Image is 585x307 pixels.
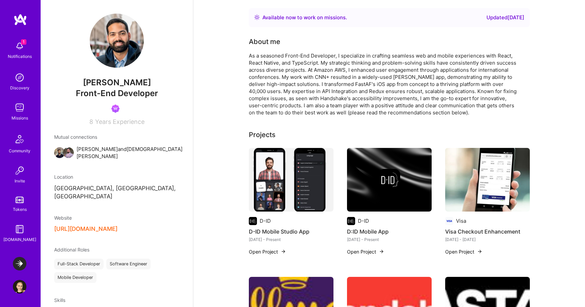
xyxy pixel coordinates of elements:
[378,169,400,191] img: Company logo
[12,131,28,147] img: Community
[77,146,182,160] span: [PERSON_NAME] and [DEMOGRAPHIC_DATA][PERSON_NAME]
[21,39,26,45] span: 1
[9,147,30,154] div: Community
[347,148,432,212] img: cover
[249,52,520,116] div: As a seasoned Front-End Developer, I specialize in crafting seamless web and mobile experiences w...
[89,118,93,125] span: 8
[445,248,482,255] button: Open Project
[445,236,530,243] div: [DATE] - [DATE]
[54,272,96,283] div: Mobile Developer
[347,227,432,236] h4: D:ID Mobile App
[63,147,74,158] img: Muhammad Umer
[358,217,369,224] div: D-ID
[249,148,333,212] img: D-ID Mobile Studio App
[456,217,466,224] div: Visa
[106,259,151,269] div: Software Engineer
[54,147,65,158] img: Emiliano Gonzalez
[14,14,27,26] img: logo
[486,14,524,22] div: Updated [DATE]
[16,197,24,203] img: tokens
[54,297,65,303] span: Skills
[11,257,28,270] a: LaunchDarkly: Experimentation Delivery Team
[347,236,432,243] div: [DATE] - Present
[54,173,179,180] div: Location
[254,15,260,20] img: Availability
[249,236,333,243] div: [DATE] - Present
[11,280,28,293] a: User Avatar
[249,227,333,236] h4: D-ID Mobile Studio App
[445,227,530,236] h4: Visa Checkout Enhancement
[262,14,347,22] div: Available now to work on missions .
[347,248,384,255] button: Open Project
[13,101,26,114] img: teamwork
[54,184,179,201] p: [GEOGRAPHIC_DATA], [GEOGRAPHIC_DATA], [GEOGRAPHIC_DATA]
[13,280,26,293] img: User Avatar
[347,217,355,225] img: Company logo
[76,88,158,98] span: Front-End Developer
[54,78,179,88] span: [PERSON_NAME]
[10,84,29,91] div: Discovery
[15,177,25,184] div: Invite
[8,53,32,60] div: Notifications
[12,114,28,122] div: Missions
[54,215,72,221] span: Website
[54,247,89,253] span: Additional Roles
[13,222,26,236] img: guide book
[54,225,117,233] button: [URL][DOMAIN_NAME]
[3,236,36,243] div: [DOMAIN_NAME]
[90,14,144,68] img: User Avatar
[260,217,271,224] div: D-ID
[477,249,482,254] img: arrow-right
[445,148,530,212] img: Visa Checkout Enhancement
[54,259,104,269] div: Full-Stack Developer
[13,206,27,213] div: Tokens
[13,257,26,270] img: LaunchDarkly: Experimentation Delivery Team
[249,248,286,255] button: Open Project
[249,217,257,225] img: Company logo
[249,37,280,47] div: About me
[95,118,145,125] span: Years Experience
[249,130,276,140] div: Projects
[111,105,120,113] img: Been on Mission
[445,217,453,225] img: Company logo
[54,133,179,140] span: Mutual connections
[13,71,26,84] img: discovery
[379,249,384,254] img: arrow-right
[13,164,26,177] img: Invite
[13,39,26,53] img: bell
[281,249,286,254] img: arrow-right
